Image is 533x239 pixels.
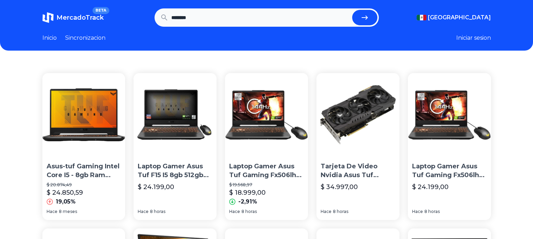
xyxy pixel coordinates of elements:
[229,209,240,214] span: Hace
[42,34,57,42] a: Inicio
[47,182,121,188] p: $ 20.874,49
[428,13,491,22] span: [GEOGRAPHIC_DATA]
[333,209,348,214] span: 8 horas
[42,12,54,23] img: MercadoTrack
[93,7,109,14] span: BETA
[42,73,125,156] img: Asus-tuf Gaming Intel Core I5 - 8gb Ram 256gb Ssd Gtx 1650ti
[412,209,423,214] span: Hace
[134,73,217,156] img: Laptop Gamer Asus Tuf F15 I5 8gb 512gb Ssd Gtx1650 Mouse M5
[225,73,308,220] a: Laptop Gamer Asus Tuf Gaming Fx506lh Negra 15.6 , Intel Core I5 10300h 8gb De Ram 512gb Ssd, Nvid...
[321,182,358,192] p: $ 34.997,00
[225,73,308,156] img: Laptop Gamer Asus Tuf Gaming Fx506lh Negra 15.6 , Intel Core I5 10300h 8gb De Ram 512gb Ssd, Nvid...
[238,198,257,206] p: -2,91%
[138,162,212,180] p: Laptop Gamer Asus Tuf F15 I5 8gb 512gb Ssd Gtx1650 Mouse M5
[408,73,491,220] a: Laptop Gamer Asus Tuf Gaming Fx506lh Negra 15.6 , Intel Core I5 10300h 8gb De Ram 512gb Ssd, Nvid...
[47,188,83,198] p: $ 24.850,59
[229,162,304,180] p: Laptop Gamer Asus Tuf Gaming Fx506lh Negra 15.6 , Intel Core I5 10300h 8gb De Ram 512gb Ssd, Nvid...
[138,209,149,214] span: Hace
[241,209,257,214] span: 8 horas
[412,182,449,192] p: $ 24.199,00
[229,188,266,198] p: $ 18.999,00
[408,73,491,156] img: Laptop Gamer Asus Tuf Gaming Fx506lh Negra 15.6 , Intel Core I5 10300h 8gb De Ram 512gb Ssd, Nvid...
[42,12,104,23] a: MercadoTrackBETA
[65,34,105,42] a: Sincronizacion
[316,73,399,156] img: Tarjeta De Video Nvidia Asus Tuf Gaming Geforce Rtx 30 Series Rtx 3090 Tuf-rtx3090-o24g-gaming Oc...
[47,209,57,214] span: Hace
[134,73,217,220] a: Laptop Gamer Asus Tuf F15 I5 8gb 512gb Ssd Gtx1650 Mouse M5Laptop Gamer Asus Tuf F15 I5 8gb 512gb...
[42,73,125,220] a: Asus-tuf Gaming Intel Core I5 - 8gb Ram 256gb Ssd Gtx 1650tiAsus-tuf Gaming Intel Core I5 - 8gb R...
[424,209,440,214] span: 8 horas
[417,13,491,22] button: [GEOGRAPHIC_DATA]
[417,15,426,20] img: Mexico
[138,182,174,192] p: $ 24.199,00
[229,182,304,188] p: $ 19.568,97
[321,162,395,180] p: Tarjeta De Video Nvidia Asus Tuf Gaming Geforce Rtx 30 Series Rtx 3090 Tuf-rtx3090-o24g-gaming Oc...
[412,162,487,180] p: Laptop Gamer Asus Tuf Gaming Fx506lh Negra 15.6 , Intel Core I5 10300h 8gb De Ram 512gb Ssd, Nvid...
[456,34,491,42] button: Iniciar sesion
[56,198,76,206] p: 19,05%
[47,162,121,180] p: Asus-tuf Gaming Intel Core I5 - 8gb Ram 256gb Ssd Gtx 1650ti
[321,209,332,214] span: Hace
[59,209,77,214] span: 8 meses
[316,73,399,220] a: Tarjeta De Video Nvidia Asus Tuf Gaming Geforce Rtx 30 Series Rtx 3090 Tuf-rtx3090-o24g-gaming Oc...
[150,209,165,214] span: 8 horas
[56,14,104,21] span: MercadoTrack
